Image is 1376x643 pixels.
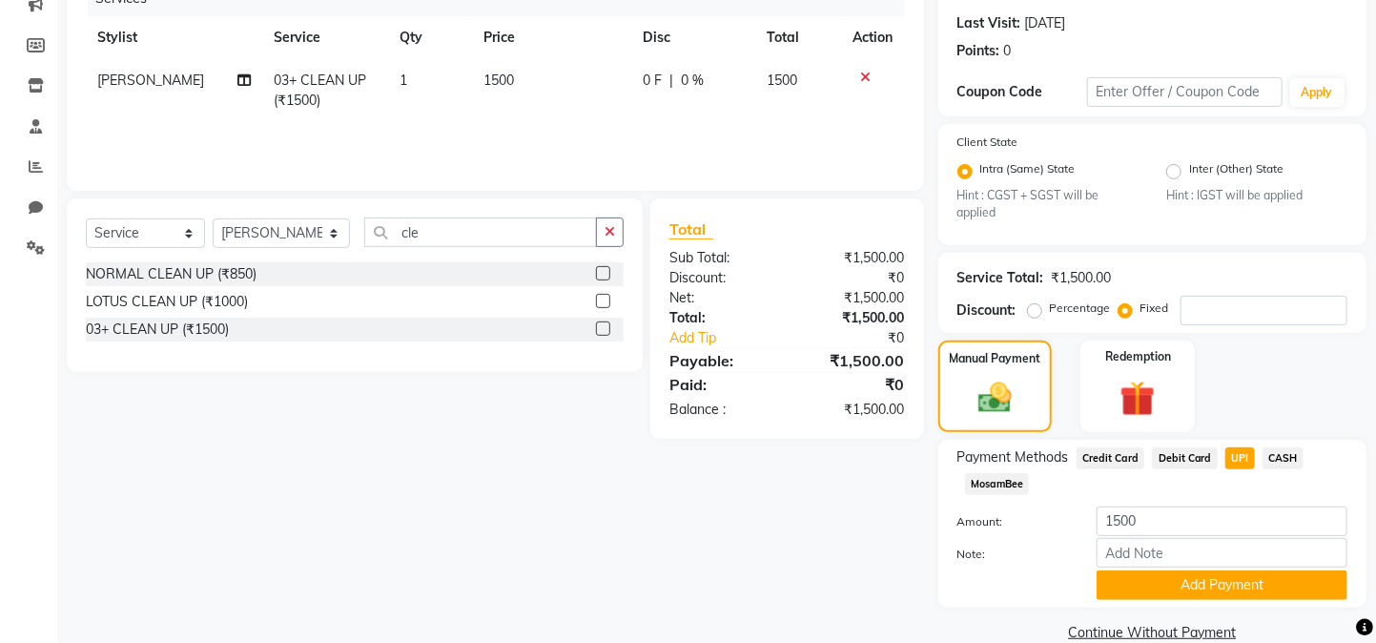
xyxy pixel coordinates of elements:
[472,16,631,59] th: Price
[1105,348,1171,365] label: Redemption
[957,301,1017,321] div: Discount:
[787,268,918,288] div: ₹0
[86,320,229,340] div: 03+ CLEAN UP (₹1500)
[1290,78,1345,107] button: Apply
[388,16,472,59] th: Qty
[262,16,388,59] th: Service
[1025,13,1066,33] div: [DATE]
[1087,77,1283,107] input: Enter Offer / Coupon Code
[950,350,1041,367] label: Manual Payment
[86,264,257,284] div: NORMAL CLEAN UP (₹850)
[957,41,1000,61] div: Points:
[655,373,787,396] div: Paid:
[97,72,204,89] span: [PERSON_NAME]
[957,187,1139,222] small: Hint : CGST + SGST will be applied
[655,248,787,268] div: Sub Total:
[1140,300,1169,317] label: Fixed
[943,546,1082,563] label: Note:
[631,16,755,59] th: Disc
[787,349,918,372] div: ₹1,500.00
[655,349,787,372] div: Payable:
[655,328,809,348] a: Add Tip
[755,16,841,59] th: Total
[643,71,662,91] span: 0 F
[957,268,1044,288] div: Service Total:
[957,13,1021,33] div: Last Visit:
[1263,447,1304,469] span: CASH
[965,473,1030,495] span: MosamBee
[400,72,407,89] span: 1
[1152,447,1218,469] span: Debit Card
[1077,447,1145,469] span: Credit Card
[957,134,1018,151] label: Client State
[957,447,1069,467] span: Payment Methods
[787,308,918,328] div: ₹1,500.00
[842,16,905,59] th: Action
[968,379,1022,417] img: _cash.svg
[669,71,673,91] span: |
[942,623,1363,643] a: Continue Without Payment
[655,308,787,328] div: Total:
[1097,507,1347,536] input: Amount
[1004,41,1012,61] div: 0
[980,160,1076,183] label: Intra (Same) State
[787,248,918,268] div: ₹1,500.00
[655,288,787,308] div: Net:
[86,292,248,312] div: LOTUS CLEAN UP (₹1000)
[787,373,918,396] div: ₹0
[943,513,1082,530] label: Amount:
[787,288,918,308] div: ₹1,500.00
[274,72,366,109] span: 03+ CLEAN UP (₹1500)
[1189,160,1284,183] label: Inter (Other) State
[1225,447,1255,469] span: UPI
[364,218,597,247] input: Search or Scan
[1050,300,1111,317] label: Percentage
[957,82,1087,102] div: Coupon Code
[1097,570,1347,600] button: Add Payment
[655,268,787,288] div: Discount:
[809,328,918,348] div: ₹0
[1109,377,1166,421] img: _gift.svg
[681,71,704,91] span: 0 %
[1052,268,1112,288] div: ₹1,500.00
[655,400,787,420] div: Balance :
[1166,187,1347,204] small: Hint : IGST will be applied
[787,400,918,420] div: ₹1,500.00
[483,72,514,89] span: 1500
[1097,538,1347,568] input: Add Note
[86,16,262,59] th: Stylist
[767,72,797,89] span: 1500
[669,219,713,239] span: Total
